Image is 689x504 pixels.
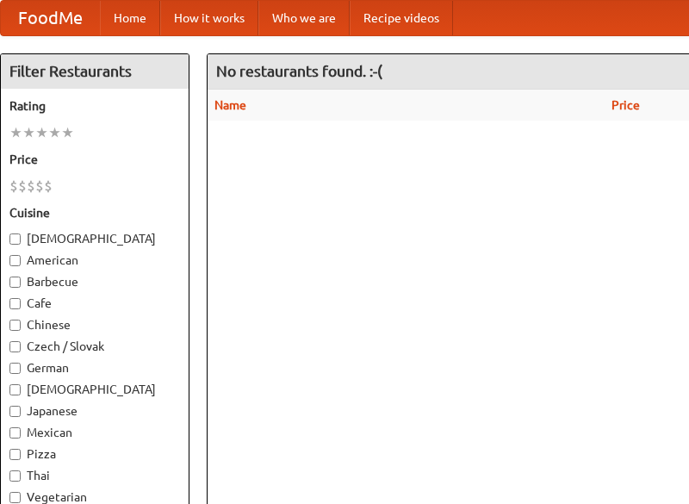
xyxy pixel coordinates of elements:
a: How it works [160,1,258,35]
label: Thai [9,467,180,484]
li: ★ [22,123,35,142]
label: Barbecue [9,273,180,290]
input: Vegetarian [9,492,21,503]
label: Mexican [9,424,180,441]
a: Who we are [258,1,350,35]
label: [DEMOGRAPHIC_DATA] [9,230,180,247]
li: ★ [61,123,74,142]
a: Home [100,1,160,35]
li: $ [27,177,35,196]
li: ★ [9,123,22,142]
h5: Rating [9,97,180,115]
input: Barbecue [9,277,21,288]
li: $ [35,177,44,196]
a: FoodMe [1,1,100,35]
li: $ [44,177,53,196]
input: German [9,363,21,374]
label: German [9,359,180,376]
label: Chinese [9,316,180,333]
ng-pluralize: No restaurants found. :-( [216,63,382,79]
input: Cafe [9,298,21,309]
li: ★ [48,123,61,142]
h4: Filter Restaurants [1,54,189,89]
label: Japanese [9,402,180,420]
h5: Price [9,151,180,168]
input: Japanese [9,406,21,417]
li: $ [18,177,27,196]
input: [DEMOGRAPHIC_DATA] [9,384,21,395]
input: Thai [9,470,21,482]
label: Cafe [9,295,180,312]
input: Pizza [9,449,21,460]
input: Mexican [9,427,21,439]
label: Czech / Slovak [9,338,180,355]
a: Price [611,98,640,112]
input: [DEMOGRAPHIC_DATA] [9,233,21,245]
input: Czech / Slovak [9,341,21,352]
a: Name [214,98,246,112]
a: Recipe videos [350,1,453,35]
label: American [9,252,180,269]
input: Chinese [9,320,21,331]
h5: Cuisine [9,204,180,221]
label: Pizza [9,445,180,463]
input: American [9,255,21,266]
li: ★ [35,123,48,142]
li: $ [9,177,18,196]
label: [DEMOGRAPHIC_DATA] [9,381,180,398]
